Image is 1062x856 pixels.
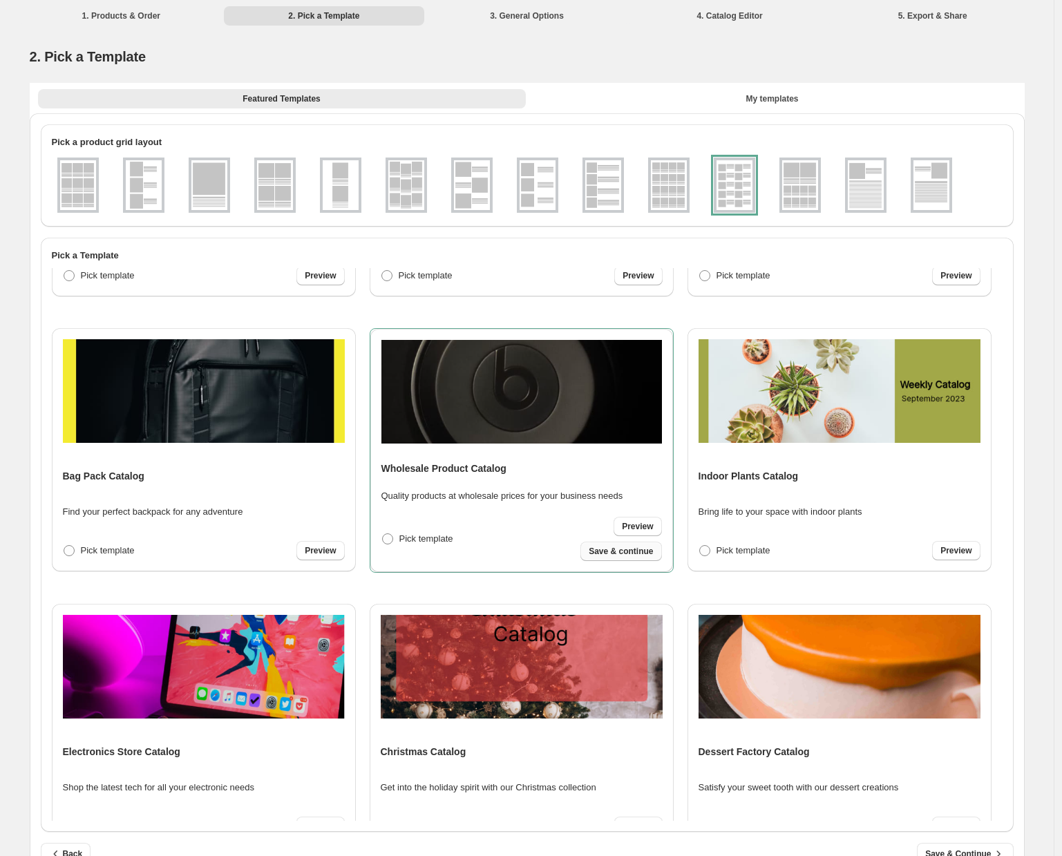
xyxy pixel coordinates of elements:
[622,521,653,532] span: Preview
[699,505,862,519] p: Bring life to your space with indoor plants
[381,781,596,795] p: Get into the holiday spirit with our Christmas collection
[81,270,135,280] span: Pick template
[296,817,344,836] a: Preview
[520,160,556,210] img: g1x3v3
[585,160,621,210] img: g1x4v1
[63,745,180,759] h4: Electronics Store Catalog
[932,266,980,285] a: Preview
[381,489,623,503] p: Quality products at wholesale prices for your business needs
[717,270,770,280] span: Pick template
[932,541,980,560] a: Preview
[623,270,654,281] span: Preview
[305,545,336,556] span: Preview
[191,160,227,210] img: g1x1v1
[614,817,662,836] a: Preview
[60,160,96,210] img: g3x3v1
[323,160,359,210] img: g1x2v1
[651,160,687,210] img: g4x4v1
[63,469,144,483] h4: Bag Pack Catalog
[940,545,971,556] span: Preview
[913,160,949,210] img: g1x1v3
[81,545,135,555] span: Pick template
[580,542,661,561] button: Save & continue
[305,270,336,281] span: Preview
[388,160,424,210] img: g3x3v2
[699,781,899,795] p: Satisfy your sweet tooth with our dessert creations
[782,160,818,210] img: g2x1_4x2v1
[381,462,506,475] h4: Wholesale Product Catalog
[63,781,255,795] p: Shop the latest tech for all your electronic needs
[243,93,320,104] span: Featured Templates
[399,533,453,544] span: Pick template
[52,249,1003,263] h2: Pick a Template
[296,541,344,560] a: Preview
[746,93,798,104] span: My templates
[940,270,971,281] span: Preview
[614,266,662,285] a: Preview
[257,160,293,210] img: g2x2v1
[454,160,490,210] img: g1x3v2
[717,545,770,555] span: Pick template
[932,817,980,836] a: Preview
[848,160,884,210] img: g1x1v2
[52,135,1003,149] h2: Pick a product grid layout
[699,745,810,759] h4: Dessert Factory Catalog
[126,160,162,210] img: g1x3v1
[381,745,466,759] h4: Christmas Catalog
[63,505,243,519] p: Find your perfect backpack for any adventure
[296,266,344,285] a: Preview
[614,517,661,536] a: Preview
[589,546,653,557] span: Save & continue
[30,49,146,64] span: 2. Pick a Template
[399,270,453,280] span: Pick template
[699,469,799,483] h4: Indoor Plants Catalog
